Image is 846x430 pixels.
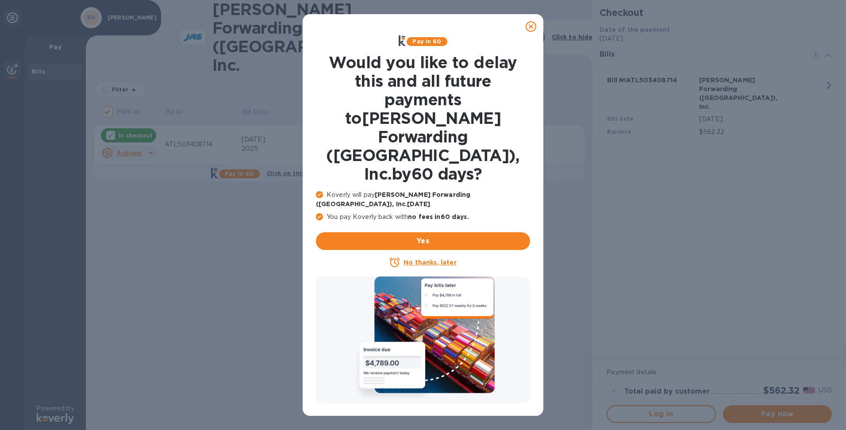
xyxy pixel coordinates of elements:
[323,236,523,246] span: Yes
[316,190,530,209] p: Koverly will pay
[408,213,469,220] b: no fees in 60 days .
[412,38,441,45] b: Pay in 60
[316,212,530,222] p: You pay Koverly back with
[404,259,456,266] u: No thanks, later
[316,53,530,183] h1: Would you like to delay this and all future payments to [PERSON_NAME] Forwarding ([GEOGRAPHIC_DAT...
[316,232,530,250] button: Yes
[316,191,470,207] b: [PERSON_NAME] Forwarding ([GEOGRAPHIC_DATA]), Inc. [DATE]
